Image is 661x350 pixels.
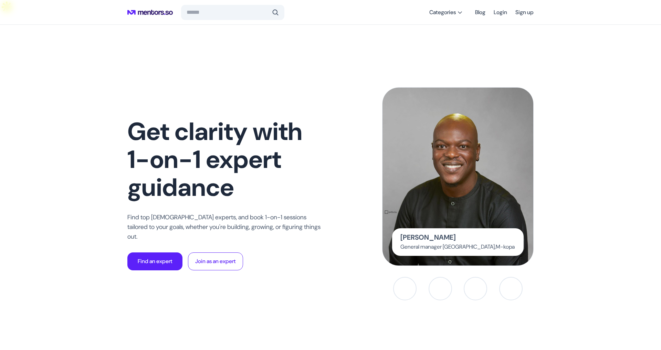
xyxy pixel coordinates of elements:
[127,212,327,241] p: Find top [DEMOGRAPHIC_DATA] experts, and book 1-on-1 sessions tailored to your goals, whether you...
[515,6,534,19] a: Sign up
[499,277,523,300] button: AS
[138,257,172,266] p: Find an expert
[127,252,182,270] button: Find an expert
[400,243,515,250] p: General manager [GEOGRAPHIC_DATA] M-kopa
[195,257,236,266] p: Join as an expert
[495,243,496,250] span: ,
[464,277,487,300] button: PE
[425,6,467,19] button: Categories
[475,6,485,19] a: Blog
[494,6,507,19] a: Login
[429,9,456,16] span: Categories
[127,118,327,201] h1: Get clarity with 1-on-1 expert guidance
[393,277,417,300] button: BA
[188,252,243,270] button: Join as an expert
[400,234,456,241] p: [PERSON_NAME]
[429,277,452,300] button: TU
[382,88,533,266] img: Babajide Duroshola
